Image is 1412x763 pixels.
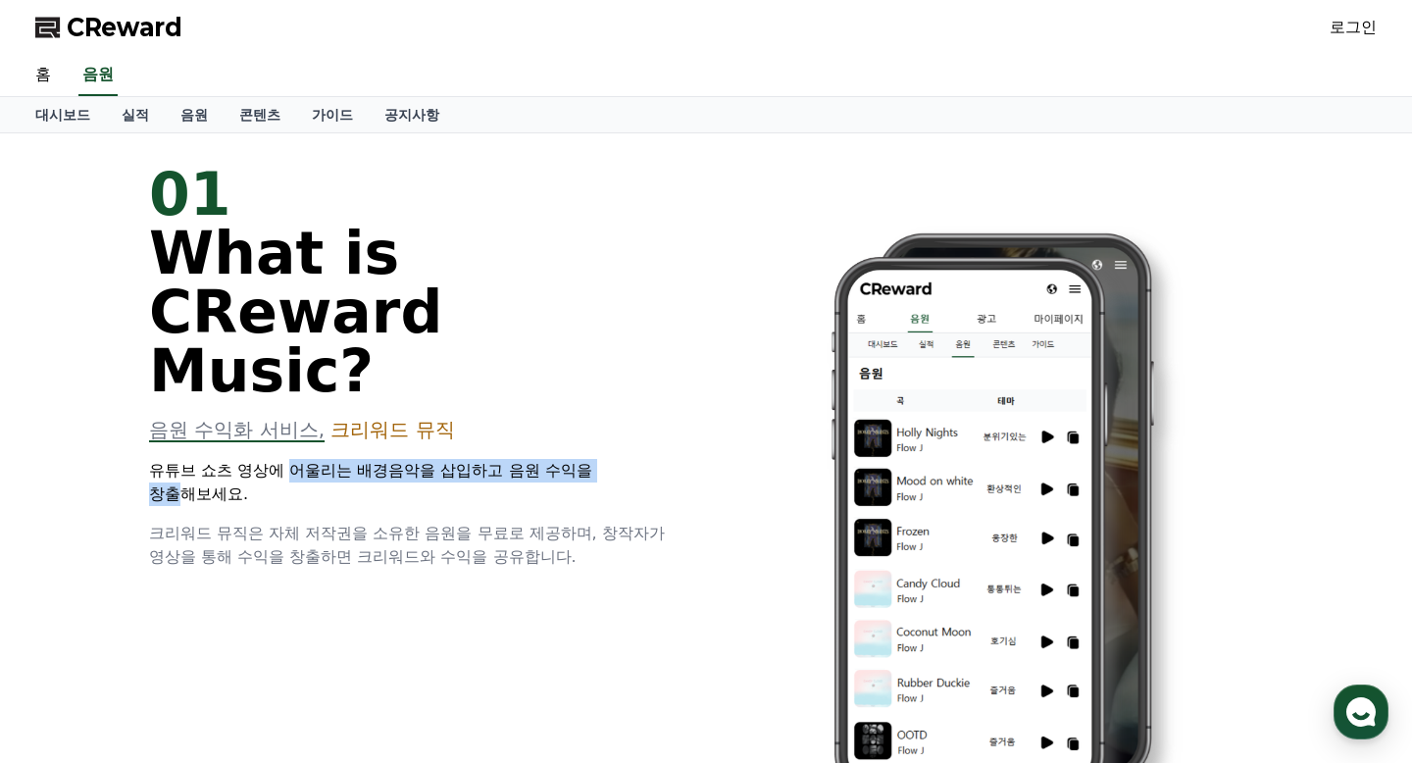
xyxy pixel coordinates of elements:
p: 유튜브 쇼츠 영상에 어울리는 배경음악을 삽입하고 음원 수익을 창출해보세요. [149,459,682,506]
span: 음원 수익화 서비스, [149,418,325,441]
a: 공지사항 [369,97,455,132]
span: 크리워드 뮤직 [330,418,454,441]
a: CReward [35,12,182,43]
a: 홈 [20,55,67,96]
a: 홈 [6,600,129,649]
a: 설정 [253,600,377,649]
span: What is CReward Music? [149,219,442,405]
span: CReward [67,12,182,43]
a: 로그인 [1330,16,1377,39]
a: 음원 [165,97,224,132]
a: 실적 [106,97,165,132]
a: 가이드 [296,97,369,132]
div: 01 [149,165,682,224]
a: 대화 [129,600,253,649]
span: 크리워드 뮤직은 자체 저작권을 소유한 음원을 무료로 제공하며, 창작자가 영상을 통해 수익을 창출하면 크리워드와 수익을 공유합니다. [149,524,665,566]
a: 콘텐츠 [224,97,296,132]
a: 음원 [78,55,118,96]
span: 홈 [62,630,74,645]
span: 설정 [303,630,327,645]
span: 대화 [179,631,203,646]
a: 대시보드 [20,97,106,132]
